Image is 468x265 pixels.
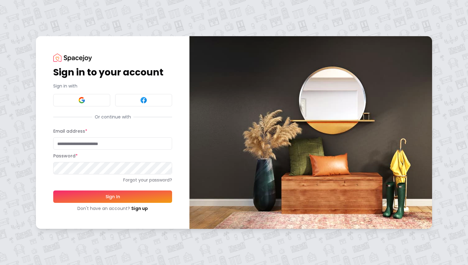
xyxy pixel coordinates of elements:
[140,96,147,104] img: Facebook signin
[53,83,172,89] p: Sign in with
[53,153,78,159] label: Password
[189,36,432,229] img: banner
[53,67,172,78] h1: Sign in to your account
[53,177,172,183] a: Forgot your password?
[53,53,92,62] img: Spacejoy Logo
[53,128,87,134] label: Email address
[131,205,148,212] a: Sign up
[53,190,172,203] button: Sign In
[92,114,133,120] span: Or continue with
[78,96,85,104] img: Google signin
[53,205,172,212] div: Don't have an account?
